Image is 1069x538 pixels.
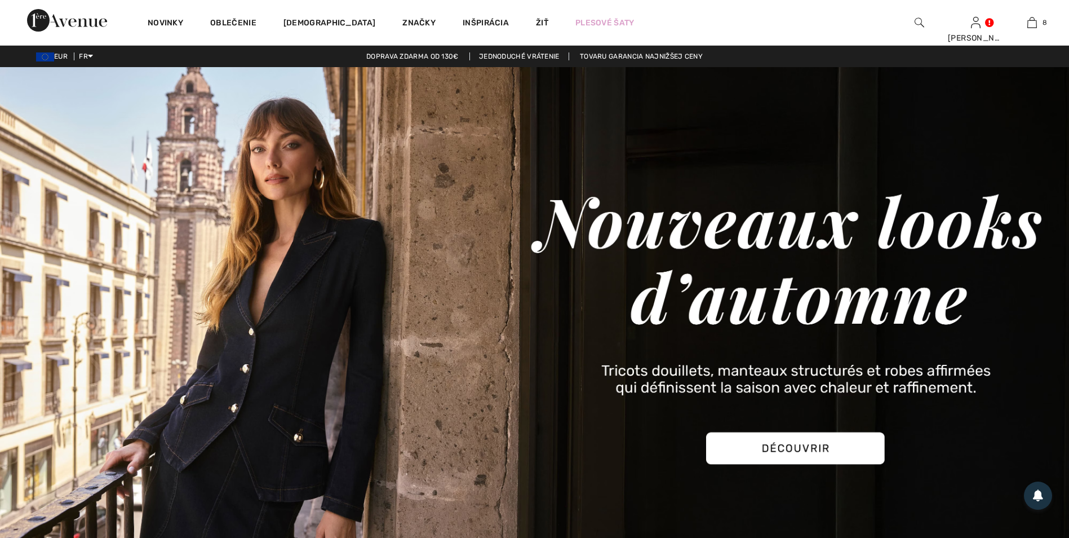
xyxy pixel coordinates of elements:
span: 8 [1043,17,1047,28]
img: Môj košík [1027,16,1037,29]
span: Inšpirácia [463,18,509,30]
a: Jednoduché vrátenie [469,52,569,60]
a: Plesové šaty [575,17,635,29]
img: Moje informácie [971,16,981,29]
a: Doprava zdarma od 130€ [357,52,468,60]
span: EUR [36,52,72,60]
a: 8 [1004,16,1059,29]
img: 1. avenue [27,9,107,32]
img: Euro [36,52,54,61]
a: Oblečenie [210,18,256,30]
a: Se connecter [971,17,981,28]
img: výskum [915,16,924,29]
a: Značky [402,18,436,30]
a: [DEMOGRAPHIC_DATA] [283,18,375,30]
font: FR [79,52,88,60]
a: tovaru Garancia najnižšej ceny [571,52,712,60]
a: Novinky [148,18,183,30]
div: [PERSON_NAME] [948,32,1003,44]
a: Žiť [536,17,548,29]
